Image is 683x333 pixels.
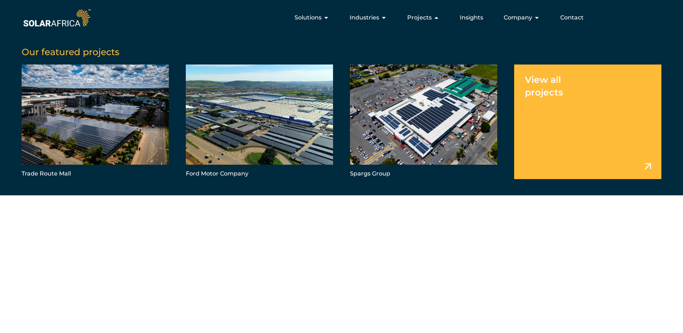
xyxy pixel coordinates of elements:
[504,13,532,22] span: Company
[268,194,409,218] a: I want to go green
[21,289,683,294] h5: SolarAfrica is proudly affiliated with
[350,13,379,22] span: Industries
[151,203,225,209] span: I want cheaper electricity
[92,10,589,25] div: Menu Toggle
[121,194,261,218] a: I want cheaper electricity
[22,65,169,179] a: Trade Route Mall
[444,203,523,209] span: I want to control my power
[22,46,661,57] h5: Our featured projects
[416,194,556,218] a: I want to control my power
[295,13,322,22] span: Solutions
[407,13,432,22] span: Projects
[560,13,584,22] a: Contact
[460,13,483,22] a: Insights
[92,10,589,25] nav: Menu
[309,203,363,209] span: I want to go green
[514,65,661,179] a: View all projects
